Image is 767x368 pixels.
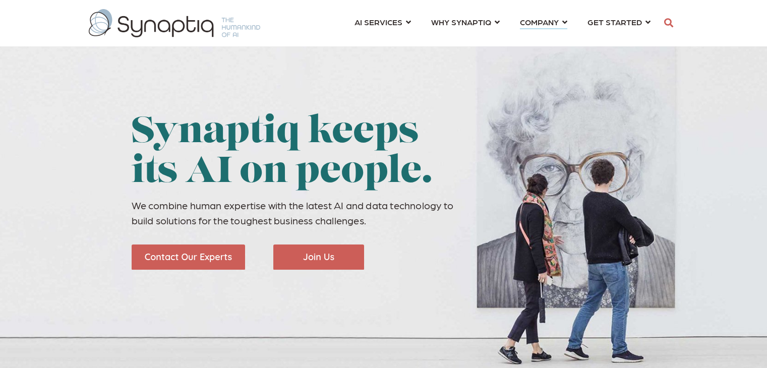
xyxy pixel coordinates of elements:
img: synaptiq logo-1 [89,9,260,37]
nav: menu [344,5,661,41]
span: WHY SYNAPTIQ [431,15,491,29]
a: WHY SYNAPTIQ [431,13,500,31]
a: COMPANY [520,13,567,31]
span: Synaptiq keeps its AI on people. [132,115,433,191]
span: AI SERVICES [355,15,402,29]
img: Join Us [273,244,364,270]
p: We combine human expertise with the latest AI and data technology to build solutions for the toug... [132,198,463,228]
img: Contact Our Experts [132,244,245,270]
span: GET STARTED [587,15,642,29]
a: GET STARTED [587,13,651,31]
a: AI SERVICES [355,13,411,31]
span: COMPANY [520,15,559,29]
